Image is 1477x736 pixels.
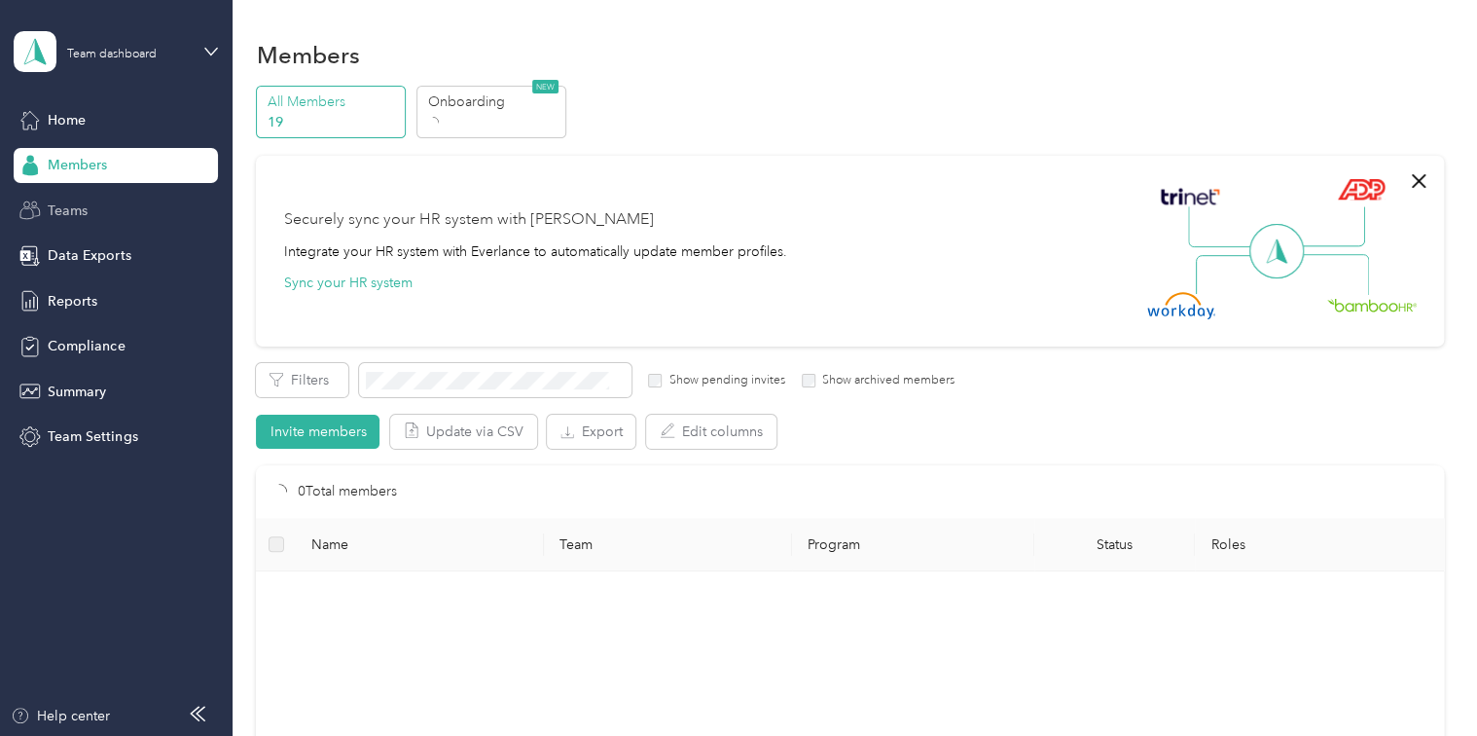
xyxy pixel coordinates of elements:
[48,245,130,266] span: Data Exports
[283,241,786,262] div: Integrate your HR system with Everlance to automatically update member profiles.
[1368,627,1477,736] iframe: Everlance-gr Chat Button Frame
[48,336,125,356] span: Compliance
[547,415,635,449] button: Export
[268,112,400,132] p: 19
[662,372,784,389] label: Show pending invites
[268,92,400,112] p: All Members
[296,518,544,571] th: Name
[1297,206,1365,247] img: Line Right Up
[815,372,955,389] label: Show archived members
[256,45,359,65] h1: Members
[67,49,157,60] div: Team dashboard
[544,518,792,571] th: Team
[256,363,348,397] button: Filters
[390,415,537,449] button: Update via CSV
[48,201,88,221] span: Teams
[1327,298,1417,312] img: BambooHR
[311,536,528,553] span: Name
[298,481,397,502] p: 0 Total members
[283,273,412,293] button: Sync your HR system
[427,92,559,112] p: Onboarding
[1195,518,1443,571] th: Roles
[646,415,776,449] button: Edit columns
[1188,206,1256,248] img: Line Left Up
[532,80,558,93] span: NEW
[48,426,137,447] span: Team Settings
[1147,292,1215,319] img: Workday
[792,518,1034,571] th: Program
[1034,518,1196,571] th: Status
[48,291,97,312] span: Reports
[48,382,106,402] span: Summary
[1156,183,1224,210] img: Trinet
[1301,254,1369,296] img: Line Right Down
[11,706,110,726] button: Help center
[48,155,107,175] span: Members
[256,415,379,449] button: Invite members
[283,208,653,232] div: Securely sync your HR system with [PERSON_NAME]
[48,110,86,130] span: Home
[1195,254,1263,294] img: Line Left Down
[1337,178,1385,201] img: ADP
